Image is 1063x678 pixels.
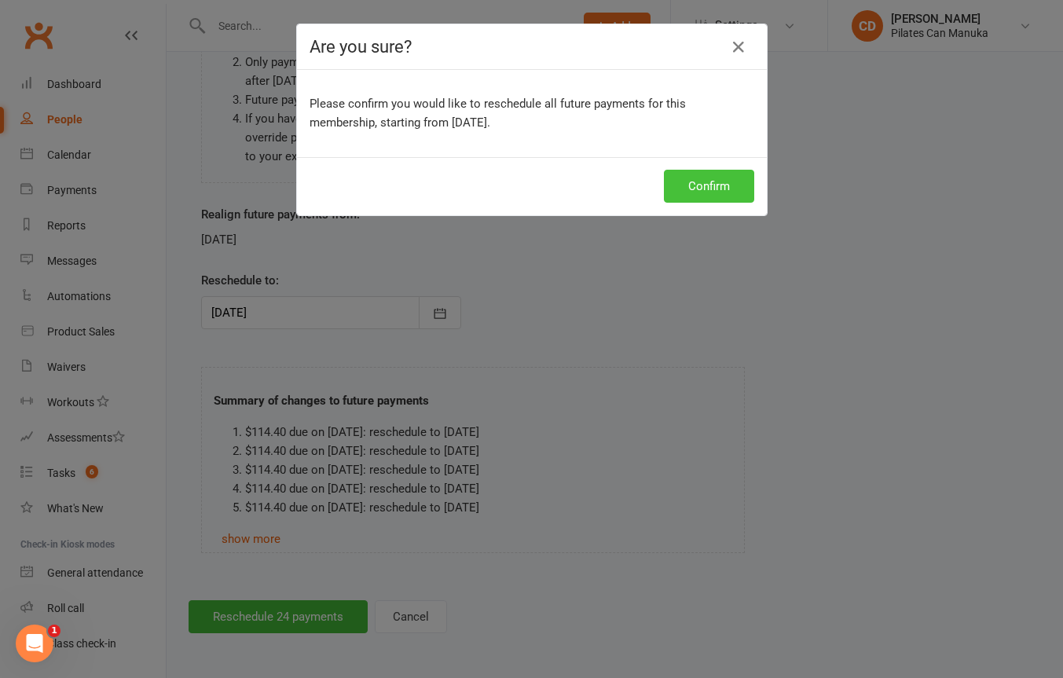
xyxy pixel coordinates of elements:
[48,625,60,637] span: 1
[726,35,751,60] button: Close
[16,625,53,662] iframe: Intercom live chat
[310,37,754,57] h4: Are you sure?
[310,97,686,130] span: Please confirm you would like to reschedule all future payments for this membership, starting fro...
[664,170,754,203] button: Confirm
